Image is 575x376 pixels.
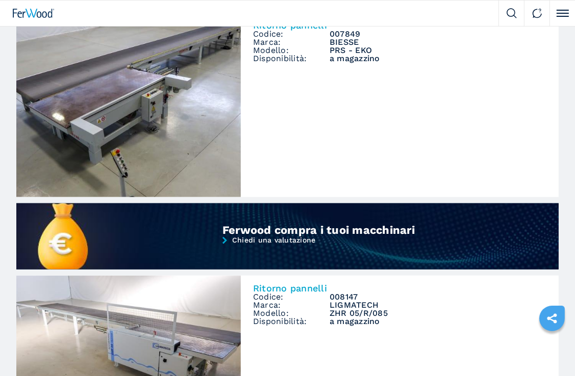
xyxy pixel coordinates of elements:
[507,8,517,18] img: Search
[16,13,559,197] a: Ritorno pannelli BIESSE PRS - EKORitorno pannelliCodice:007849Marca:BIESSEModello:PRS - EKODispon...
[532,330,567,368] iframe: Chat
[532,8,542,18] img: Contact us
[253,301,330,309] span: Marca:
[330,46,546,55] h3: PRS - EKO
[330,309,546,317] h3: ZHR 05/R/085
[253,293,330,301] span: Codice:
[330,30,546,38] h3: 007849
[16,13,241,197] img: Ritorno pannelli BIESSE PRS - EKO
[222,225,559,236] div: Ferwood compra i tuoi macchinari
[253,55,330,63] span: Disponibilità:
[330,55,546,63] span: a magazzino
[330,38,546,46] h3: BIESSE
[13,9,55,18] img: Ferwood
[330,317,546,326] span: a magazzino
[253,284,546,293] h2: Ritorno pannelli
[330,293,546,301] h3: 008147
[16,236,559,271] a: Chiedi una valutazione
[549,1,575,26] button: Click to toggle menu
[253,46,330,55] span: Modello:
[539,306,565,331] a: sharethis
[253,309,330,317] span: Modello:
[330,301,546,309] h3: LIGMATECH
[253,317,330,326] span: Disponibilità:
[253,38,330,46] span: Marca:
[253,30,330,38] span: Codice:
